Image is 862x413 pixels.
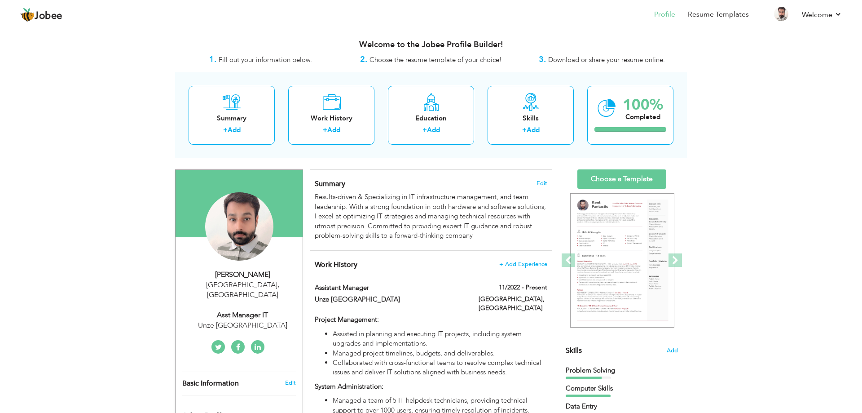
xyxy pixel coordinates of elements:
span: , [277,280,279,290]
label: + [223,125,228,135]
a: Add [427,125,440,134]
label: 11/2022 - Present [499,283,547,292]
div: [PERSON_NAME] [182,270,303,280]
a: Add [228,125,241,134]
a: Add [527,125,540,134]
span: Skills [566,346,582,355]
a: Edit [285,379,296,387]
span: + Add Experience [499,261,547,267]
span: Add [667,346,678,355]
span: Basic Information [182,380,239,388]
a: Jobee [20,8,62,22]
div: [GEOGRAPHIC_DATA] [GEOGRAPHIC_DATA] [182,280,303,301]
div: Skills [495,114,567,123]
label: + [422,125,427,135]
strong: 2. [360,54,367,65]
span: Edit [537,180,547,187]
h4: This helps to show the companies you have worked for. [315,260,547,269]
strong: Project Management: [315,315,379,324]
a: Choose a Template [577,169,666,189]
li: Managed project timelines, budgets, and deliverables. [333,349,547,358]
li: Collaborated with cross-functional teams to resolve complex technical issues and deliver IT solut... [333,358,547,377]
span: Work History [315,260,357,270]
div: Problem Solving [566,366,678,375]
strong: 3. [539,54,546,65]
div: Education [395,114,467,123]
div: Unze [GEOGRAPHIC_DATA] [182,320,303,331]
a: Add [327,125,340,134]
div: Results-driven & Specializing in IT infrastructure management, and team leadership. With a strong... [315,192,547,240]
div: Summary [196,114,268,123]
div: Computer Skills [566,384,678,393]
label: + [522,125,527,135]
div: Asst Manager IT [182,310,303,320]
span: Jobee [35,11,62,21]
strong: 1. [209,54,216,65]
span: Download or share your resume online. [548,55,665,64]
div: Data Entry [566,402,678,411]
a: Resume Templates [688,9,749,20]
div: Completed [623,112,663,122]
img: Profile Img [774,7,788,21]
label: Assistant Manager [315,283,466,293]
span: Choose the resume template of your choice! [369,55,502,64]
h4: Adding a summary is a quick and easy way to highlight your experience and interests. [315,179,547,188]
img: jobee.io [20,8,35,22]
strong: System Administration: [315,382,383,391]
label: + [323,125,327,135]
img: Qasim Ali [205,192,273,261]
span: Summary [315,179,345,189]
label: Unze [GEOGRAPHIC_DATA] [315,295,466,304]
a: Profile [654,9,675,20]
h3: Welcome to the Jobee Profile Builder! [175,40,687,49]
span: Fill out your information below. [219,55,312,64]
a: Welcome [802,9,842,20]
div: 100% [623,98,663,112]
li: Assisted in planning and executing IT projects, including system upgrades and implementations. [333,329,547,349]
label: [GEOGRAPHIC_DATA], [GEOGRAPHIC_DATA] [479,295,547,313]
div: Work History [295,114,367,123]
